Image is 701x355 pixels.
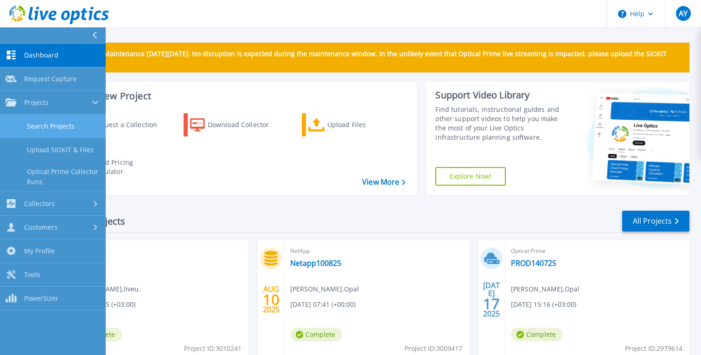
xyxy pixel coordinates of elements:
a: Request a Collection [66,113,169,136]
a: View More [362,178,405,187]
span: Project ID: 3010241 [184,343,242,354]
span: Optical Prime [511,246,684,256]
span: 10 [263,296,280,303]
div: [DATE] 2025 [483,283,500,316]
a: Netapp100825 [290,258,341,268]
a: PROD140725 [511,258,556,268]
span: Complete [511,328,563,342]
div: Cloud Pricing Calculator [91,158,165,176]
span: Complete [290,328,342,342]
span: [PERSON_NAME] , Opal [290,284,359,294]
div: Support Video Library [435,89,567,101]
div: Download Collector [208,116,282,134]
span: [PERSON_NAME] , Opal [511,284,580,294]
span: Project ID: 3009417 [405,343,462,354]
div: Find tutorials, instructional guides and other support videos to help you make the most of your L... [435,105,567,142]
span: Dashboard [24,51,58,59]
span: Collectors [24,200,55,208]
div: AUG 2025 [262,283,280,316]
a: All Projects [622,211,689,232]
p: Scheduled Maintenance [DATE][DATE]: No disruption is expected during the maintenance window. In t... [69,50,682,65]
span: Unity [70,246,243,256]
span: NetApp [290,246,463,256]
a: Cloud Pricing Calculator [66,155,169,179]
span: Project ID: 2979614 [625,343,682,354]
span: [DATE] 07:41 (+00:00) [290,299,356,310]
span: Request Capture [24,75,76,83]
span: Tools [24,271,40,279]
div: Upload Files [327,116,401,134]
h3: Start a New Project [66,91,405,101]
a: Upload Files [302,113,405,136]
span: Projects [24,98,49,107]
span: AY [679,10,688,17]
span: [DATE] 15:16 (+03:00) [511,299,576,310]
span: 17 [483,300,500,308]
div: Request a Collection [92,116,166,134]
a: Explore Now! [435,167,506,186]
span: PowerSizer [24,294,58,303]
span: Customers [24,223,57,232]
a: Download Collector [184,113,287,136]
span: My Profile [24,247,55,255]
